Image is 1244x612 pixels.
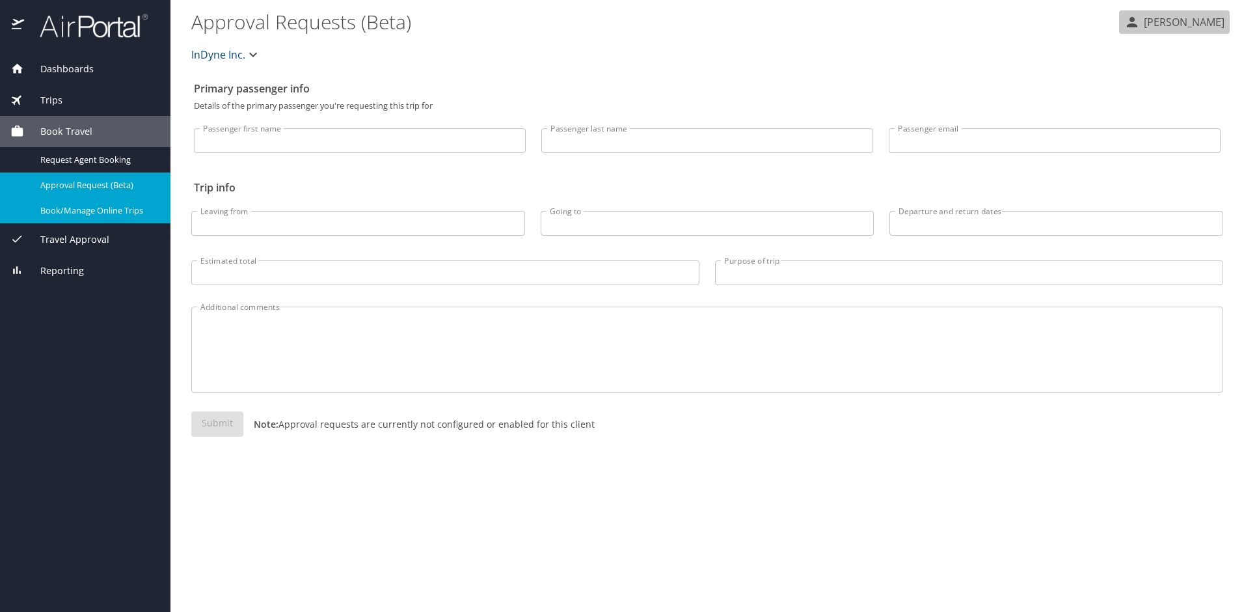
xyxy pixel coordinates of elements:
[40,204,155,217] span: Book/Manage Online Trips
[40,154,155,166] span: Request Agent Booking
[1140,14,1224,30] p: [PERSON_NAME]
[191,1,1114,42] h1: Approval Requests (Beta)
[24,232,109,247] span: Travel Approval
[194,102,1221,110] p: Details of the primary passenger you're requesting this trip for
[25,13,148,38] img: airportal-logo.png
[24,264,84,278] span: Reporting
[186,42,266,68] button: InDyne Inc.
[194,177,1221,198] h2: Trip info
[24,124,92,139] span: Book Travel
[194,78,1221,99] h2: Primary passenger info
[243,417,595,431] p: Approval requests are currently not configured or enabled for this client
[12,13,25,38] img: icon-airportal.png
[191,46,245,64] span: InDyne Inc.
[1119,10,1230,34] button: [PERSON_NAME]
[40,179,155,191] span: Approval Request (Beta)
[254,418,278,430] strong: Note:
[24,93,62,107] span: Trips
[24,62,94,76] span: Dashboards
